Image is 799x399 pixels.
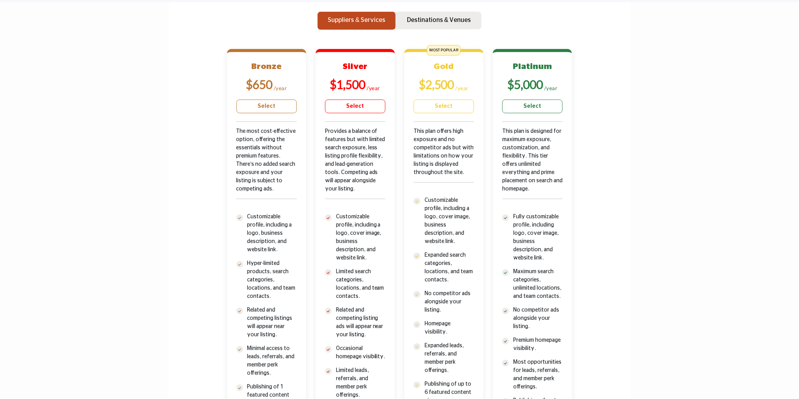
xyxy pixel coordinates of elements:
[247,259,297,301] p: Hyper-limited products, search categories, locations, and team contacts.
[247,213,297,254] p: Customizable profile, including a logo, business description, and website link.
[502,127,563,213] div: This plan is designed for maximum exposure, customization, and flexibility. This tier offers unli...
[336,213,385,262] p: Customizable profile, including a logo, cover image, business description, and website link.
[318,12,396,30] button: Suppliers & Services
[251,62,281,71] b: Bronze
[419,77,454,91] b: $2,500
[367,85,381,91] sub: /year
[336,306,385,339] p: Related and competing listing ads will appear near your listing.
[274,85,287,91] sub: /year
[236,100,297,113] a: Select
[427,45,461,56] span: MOST POPULAR
[544,85,558,91] sub: /year
[507,77,543,91] b: $5,000
[247,306,297,339] p: Related and competing listings will appear near your listing.
[425,320,474,336] p: Homepage visibility.
[343,62,367,71] b: Silver
[513,336,563,353] p: Premium homepage visibility.
[414,127,474,196] div: This plan offers high exposure and no competitor ads but with limitations on how your listing is ...
[513,268,563,301] p: Maximum search categories, unlimited locations, and team contacts.
[513,306,563,331] p: No competitor ads alongside your listing.
[336,268,385,301] p: Limited search categories, locations, and team contacts.
[425,342,474,375] p: Expanded leads, referrals, and member perk offerings.
[247,345,297,377] p: Minimal access to leads, referrals, and member perk offerings.
[414,100,474,113] a: Select
[425,290,474,314] p: No competitor ads alongside your listing.
[456,85,469,91] sub: /year
[407,15,471,25] p: Destinations & Venues
[246,77,272,91] b: $650
[425,251,474,284] p: Expanded search categories, locations, and team contacts.
[397,12,481,30] button: Destinations & Venues
[434,62,454,71] b: Gold
[513,62,552,71] b: Platinum
[502,100,563,113] a: Select
[325,127,385,213] div: Provides a balance of features but with limited search exposure, less listing profile flexibility...
[513,358,563,391] p: Most opportunities for leads, referrals, and member perk offerings.
[513,213,563,262] p: Fully customizable profile, including logo, cover image, business description, and website link.
[336,345,385,361] p: Occasional homepage visibility.
[425,196,474,246] p: Customizable profile, including a logo, cover image, business description, and website link.
[325,100,385,113] a: Select
[330,77,366,91] b: $1,500
[236,127,297,213] div: The most cost-effective option, offering the essentials without premium features. There’s no adde...
[328,15,385,25] p: Suppliers & Services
